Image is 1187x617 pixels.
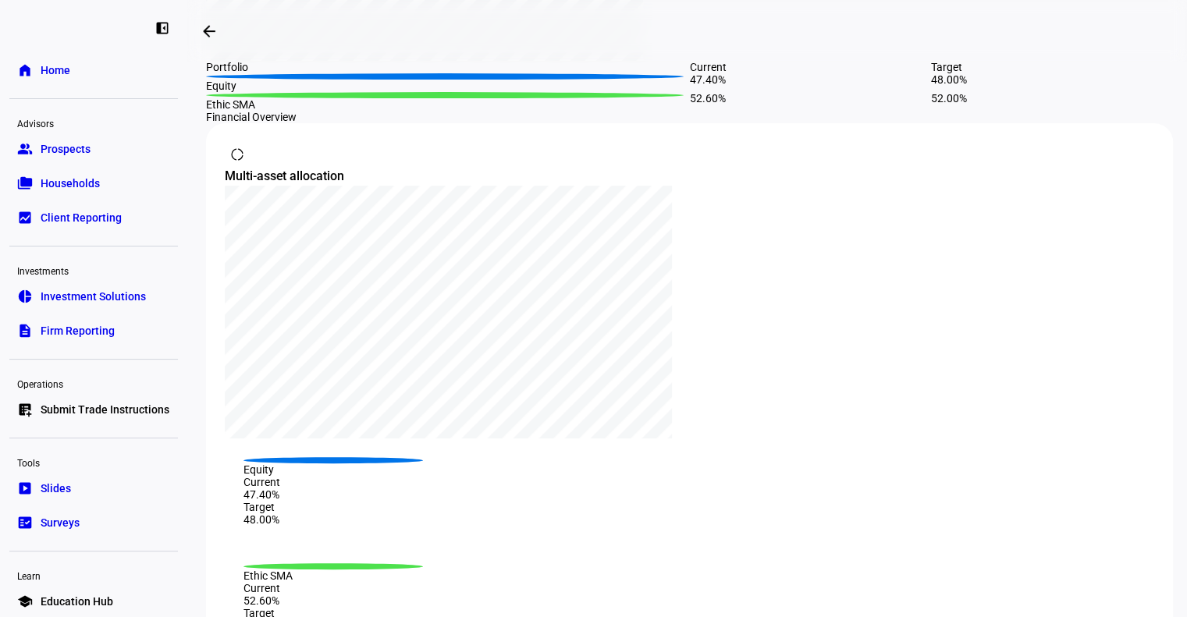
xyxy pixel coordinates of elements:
[931,92,1173,111] div: 52.00%
[243,513,429,526] div: 48.00%
[200,22,219,41] mat-icon: arrow_backwards
[225,167,1154,186] div: Multi-asset allocation
[17,515,33,530] eth-mat-symbol: fact_check
[243,488,429,501] div: 47.40%
[17,480,33,496] eth-mat-symbol: slideshow
[155,20,170,36] eth-mat-symbol: left_panel_close
[9,507,178,538] a: fact_checkSurveys
[41,480,71,496] span: Slides
[225,186,672,438] div: chart, 1 series
[17,289,33,304] eth-mat-symbol: pie_chart
[9,168,178,199] a: folder_copyHouseholds
[206,80,690,92] div: Equity
[243,569,429,582] div: Ethic SMA
[243,582,429,594] div: Current
[9,281,178,312] a: pie_chartInvestment Solutions
[9,133,178,165] a: groupProspects
[17,62,33,78] eth-mat-symbol: home
[690,92,932,111] div: 52.60%
[206,98,690,111] div: Ethic SMA
[9,202,178,233] a: bid_landscapeClient Reporting
[243,476,429,488] div: Current
[41,594,113,609] span: Education Hub
[41,176,100,191] span: Households
[17,402,33,417] eth-mat-symbol: list_alt_add
[9,259,178,281] div: Investments
[9,372,178,394] div: Operations
[9,315,178,346] a: descriptionFirm Reporting
[41,210,122,225] span: Client Reporting
[41,62,70,78] span: Home
[229,147,245,162] mat-icon: donut_large
[41,323,115,339] span: Firm Reporting
[9,564,178,586] div: Learn
[9,473,178,504] a: slideshowSlides
[690,73,932,92] div: 47.40%
[206,61,690,73] div: Portfolio
[206,111,1173,123] div: Financial Overview
[17,594,33,609] eth-mat-symbol: school
[41,289,146,304] span: Investment Solutions
[931,73,1173,92] div: 48.00%
[17,176,33,191] eth-mat-symbol: folder_copy
[17,323,33,339] eth-mat-symbol: description
[17,210,33,225] eth-mat-symbol: bid_landscape
[9,112,178,133] div: Advisors
[41,515,80,530] span: Surveys
[690,61,932,73] div: Current
[931,61,1173,73] div: Target
[243,501,429,513] div: Target
[41,141,91,157] span: Prospects
[243,594,429,607] div: 52.60%
[9,451,178,473] div: Tools
[17,141,33,157] eth-mat-symbol: group
[41,402,169,417] span: Submit Trade Instructions
[243,463,429,476] div: Equity
[9,55,178,86] a: homeHome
